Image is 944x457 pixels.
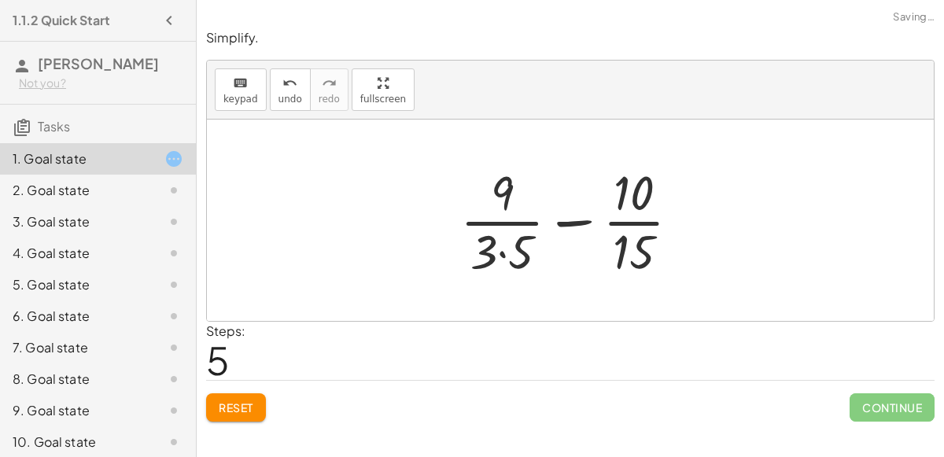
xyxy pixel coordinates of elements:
i: Task not started. [164,433,183,451]
button: fullscreen [352,68,415,111]
i: redo [322,74,337,93]
span: Reset [219,400,253,415]
span: Tasks [38,118,70,135]
button: undoundo [270,68,311,111]
i: Task not started. [164,275,183,294]
i: undo [282,74,297,93]
div: 10. Goal state [13,433,139,451]
i: Task not started. [164,401,183,420]
p: Simplify. [206,29,935,47]
div: 3. Goal state [13,212,139,231]
i: Task not started. [164,370,183,389]
div: 7. Goal state [13,338,139,357]
div: Not you? [19,76,183,91]
span: keypad [223,94,258,105]
div: 2. Goal state [13,181,139,200]
i: Task not started. [164,181,183,200]
button: redoredo [310,68,348,111]
h4: 1.1.2 Quick Start [13,11,110,30]
i: Task not started. [164,244,183,263]
div: 5. Goal state [13,275,139,294]
span: [PERSON_NAME] [38,54,159,72]
label: Steps: [206,322,245,339]
span: undo [278,94,302,105]
div: 1. Goal state [13,149,139,168]
div: 4. Goal state [13,244,139,263]
i: Task not started. [164,307,183,326]
i: Task not started. [164,338,183,357]
i: Task not started. [164,212,183,231]
button: Reset [206,393,266,422]
span: fullscreen [360,94,406,105]
div: 6. Goal state [13,307,139,326]
i: keyboard [233,74,248,93]
span: redo [319,94,340,105]
button: keyboardkeypad [215,68,267,111]
span: Saving… [893,9,935,25]
div: 9. Goal state [13,401,139,420]
span: 5 [206,336,230,384]
i: Task started. [164,149,183,168]
div: 8. Goal state [13,370,139,389]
